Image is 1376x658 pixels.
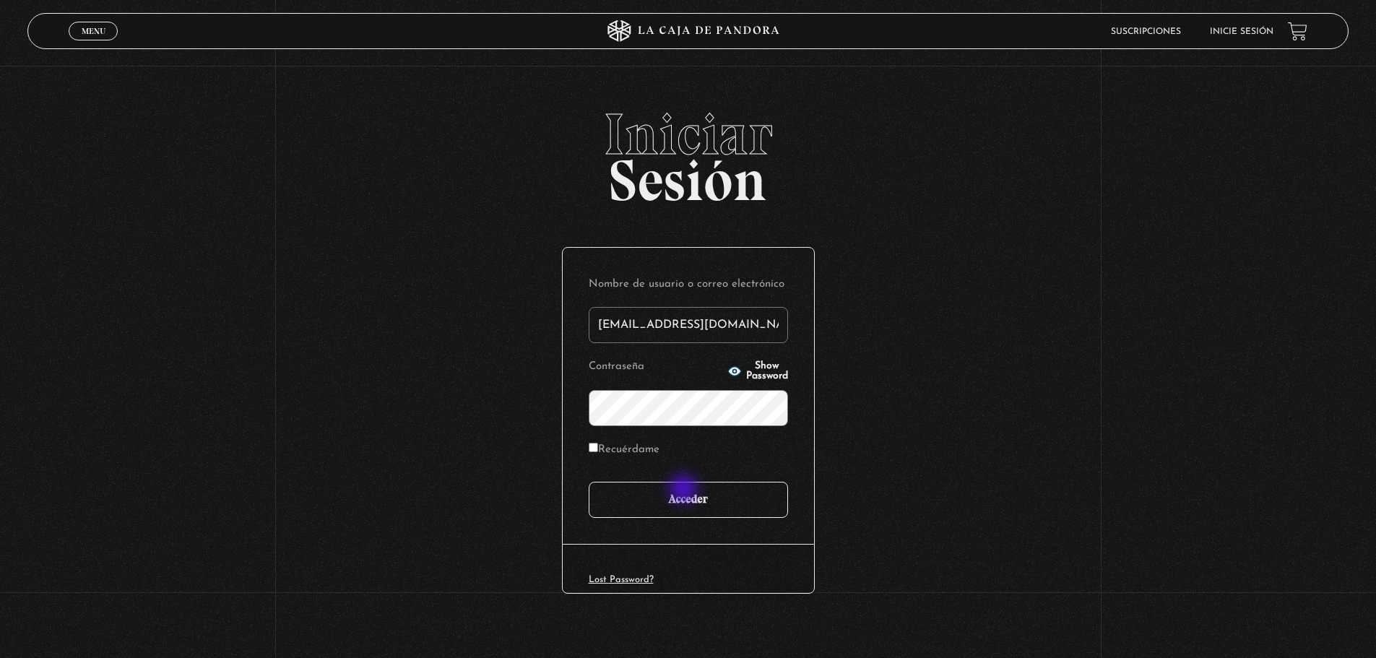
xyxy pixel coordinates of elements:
label: Contraseña [589,356,723,378]
a: View your shopping cart [1288,22,1307,41]
a: Lost Password? [589,575,654,584]
label: Nombre de usuario o correo electrónico [589,274,788,296]
span: Show Password [746,361,788,381]
span: Menu [82,27,105,35]
span: Iniciar [27,105,1349,163]
span: Cerrar [77,39,111,49]
input: Acceder [589,482,788,518]
a: Inicie sesión [1210,27,1273,36]
a: Suscripciones [1111,27,1181,36]
input: Recuérdame [589,443,598,452]
label: Recuérdame [589,439,659,462]
button: Show Password [727,361,788,381]
h2: Sesión [27,105,1349,198]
